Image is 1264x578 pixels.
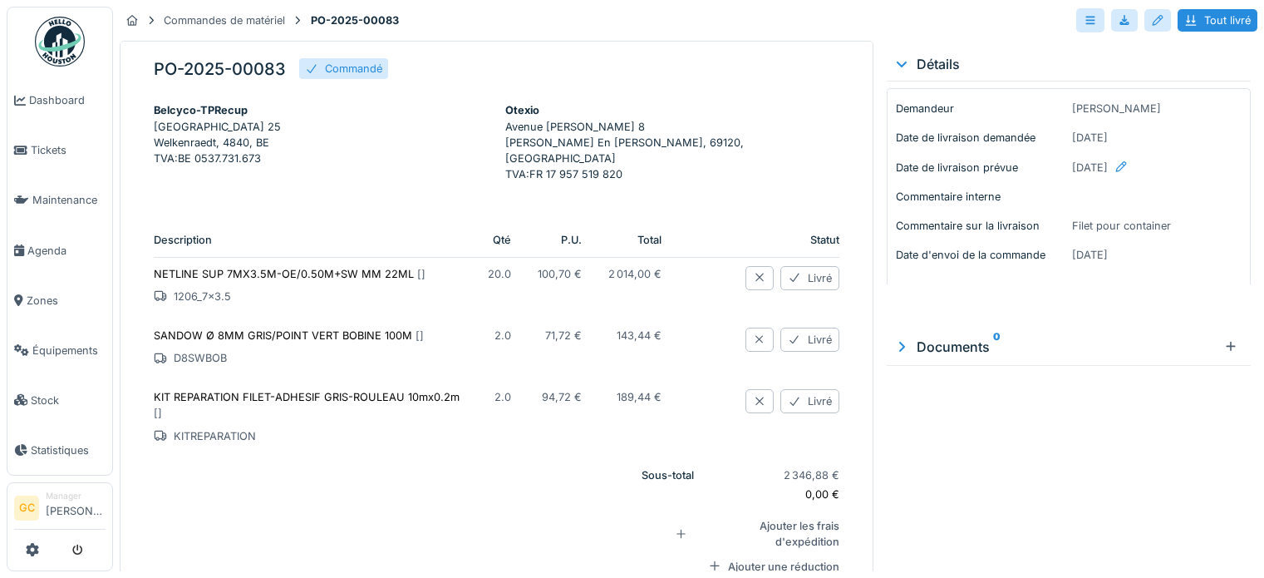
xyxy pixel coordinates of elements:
th: Qté [475,224,524,257]
a: Maintenance [7,175,112,225]
div: Livré [780,328,839,352]
div: Ajouter une réduction [675,559,839,575]
h5: PO-2025-00083 [154,59,286,79]
p: Demandeur [896,101,1065,116]
span: Stock [31,393,106,408]
a: Tickets [7,126,112,175]
img: Badge_color-CXgf-gQk.svg [35,17,85,67]
th: Sous-total [154,459,707,514]
a: Équipements [7,325,112,375]
a: Stock [7,375,112,425]
span: [ ] [416,329,424,342]
div: Belcyco-TPRecup [154,102,489,118]
th: Statut [707,224,839,257]
p: 71,72 € [538,328,582,343]
p: 189,44 € [608,389,662,405]
p: Commentaire interne [896,189,1065,205]
div: Ajouter les frais d'expédition [675,518,839,550]
div: Manager [46,490,106,502]
div: Détails [893,54,1244,74]
p: 1206_7x3.5 [154,289,461,304]
p: KIT REPARATION FILET-ADHESIF GRIS-ROULEAU 10mx0.2m [154,389,461,421]
span: Tickets [31,142,106,158]
li: [PERSON_NAME] [46,490,106,526]
span: Agenda [27,243,106,259]
p: Date d'envoi de la commande [896,247,1065,263]
span: [ ] [154,407,162,419]
li: GC [14,496,39,521]
div: Commandé [325,61,382,77]
th: Description [154,224,475,257]
p: [DATE] [1072,130,1242,146]
p: Date de livraison demandée [896,130,1065,146]
p: 143,44 € [608,328,662,343]
th: Total [595,224,675,257]
p: Avenue [PERSON_NAME] 8 [PERSON_NAME] En [PERSON_NAME], 69120, [GEOGRAPHIC_DATA] [505,119,840,167]
p: [PERSON_NAME] [1072,101,1242,116]
th: P.U. [524,224,595,257]
p: KITREPARATION [154,428,461,444]
div: Otexio [505,102,840,118]
p: [GEOGRAPHIC_DATA] 25 Welkenraedt, 4840, BE [154,119,489,151]
p: 2 014,00 € [608,266,662,282]
p: 20.0 [488,266,511,282]
div: Livré [780,389,839,413]
a: Statistiques [7,425,112,475]
span: [ ] [417,268,425,280]
p: Date de livraison prévue [896,160,1065,175]
p: 94,72 € [538,389,582,405]
div: Tout livré [1178,9,1257,32]
a: Dashboard [7,76,112,126]
a: GC Manager[PERSON_NAME] [14,490,106,530]
p: TVA : BE 0537.731.673 [154,151,489,166]
p: 100,70 € [538,266,582,282]
p: Filet pour container [1072,218,1242,234]
div: Commandes de matériel [164,12,285,28]
p: 2.0 [488,328,511,343]
p: TVA : FR 17 957 519 820 [505,166,840,182]
strong: PO-2025-00083 [304,12,406,28]
p: Commentaire sur la livraison [896,218,1065,234]
span: Dashboard [29,92,106,108]
div: Documents [893,337,1217,357]
span: Statistiques [31,442,106,458]
p: [DATE] [1072,247,1242,263]
p: D8SWBOB [154,350,461,366]
span: Équipements [32,343,106,358]
div: [DATE] [1072,160,1242,189]
p: SANDOW Ø 8MM GRIS/POINT VERT BOBINE 100M [154,328,461,343]
sup: 0 [993,337,1001,357]
span: Zones [27,293,106,309]
div: Livré [780,266,839,290]
p: 0,00 € [721,487,839,502]
p: 2 346,88 € [721,467,839,483]
a: Zones [7,275,112,325]
p: NETLINE SUP 7MX3.5M-OE/0.50M+SW MM 22ML [154,266,461,282]
span: Maintenance [32,192,106,208]
a: Agenda [7,225,112,275]
p: 2.0 [488,389,511,405]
